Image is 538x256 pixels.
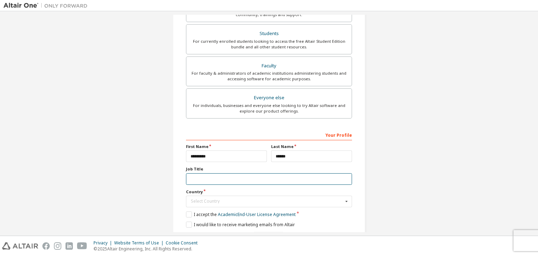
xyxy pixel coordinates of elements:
[191,199,343,203] div: Select Country
[42,242,50,250] img: facebook.svg
[191,70,347,82] div: For faculty & administrators of academic institutions administering students and accessing softwa...
[271,144,352,149] label: Last Name
[114,240,166,246] div: Website Terms of Use
[186,232,352,242] div: Email already exists
[186,189,352,195] label: Country
[218,211,296,217] a: Academic End-User License Agreement
[65,242,73,250] img: linkedin.svg
[191,103,347,114] div: For individuals, businesses and everyone else looking to try Altair software and explore our prod...
[166,240,202,246] div: Cookie Consent
[4,2,91,9] img: Altair One
[191,61,347,71] div: Faculty
[94,240,114,246] div: Privacy
[186,222,295,228] label: I would like to receive marketing emails from Altair
[191,93,347,103] div: Everyone else
[191,39,347,50] div: For currently enrolled students looking to access the free Altair Student Edition bundle and all ...
[54,242,61,250] img: instagram.svg
[186,144,267,149] label: First Name
[191,29,347,39] div: Students
[2,242,38,250] img: altair_logo.svg
[186,129,352,140] div: Your Profile
[186,211,296,217] label: I accept the
[94,246,202,252] p: © 2025 Altair Engineering, Inc. All Rights Reserved.
[186,166,352,172] label: Job Title
[77,242,87,250] img: youtube.svg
